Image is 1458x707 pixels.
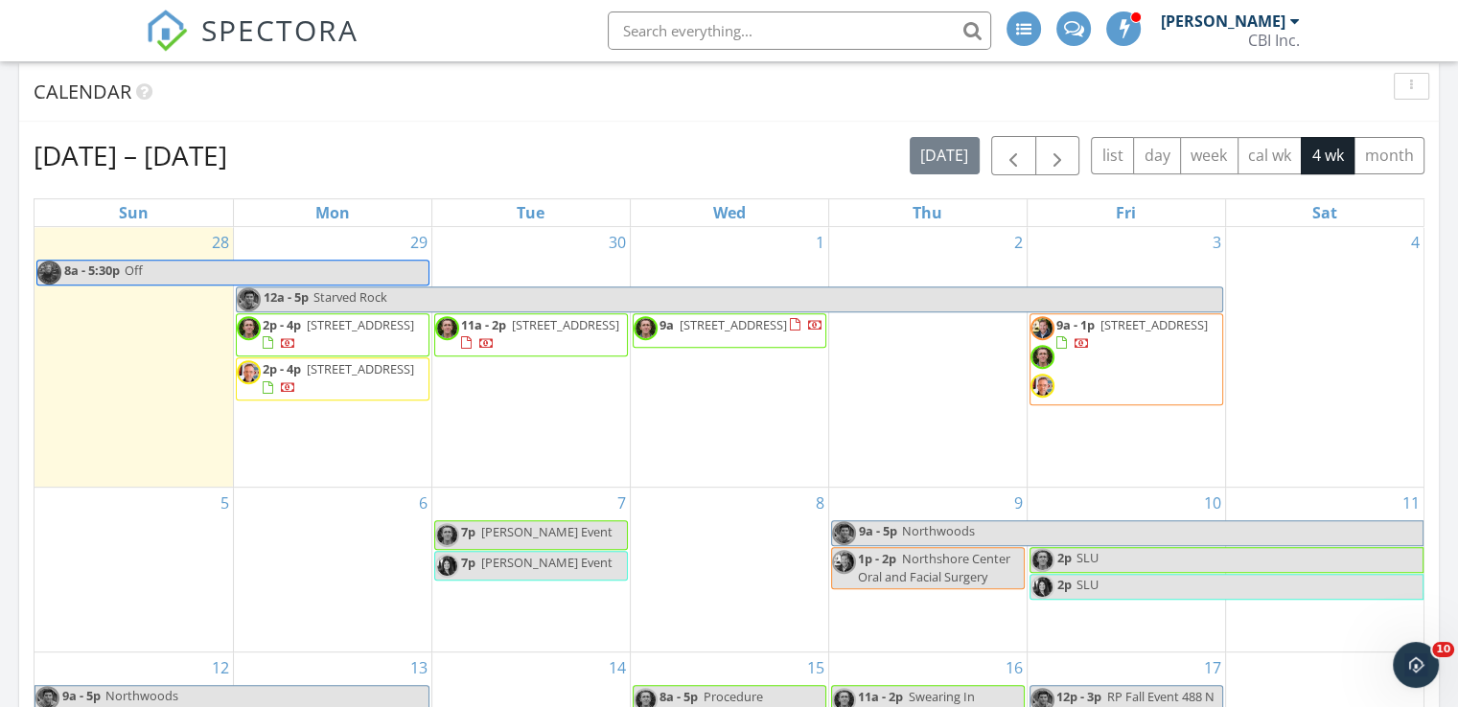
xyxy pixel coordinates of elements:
[35,487,233,651] td: Go to October 5, 2025
[1056,575,1073,599] span: 2p
[858,521,898,545] span: 9a - 5p
[1238,137,1303,174] button: cal wk
[828,227,1027,487] td: Go to October 2, 2025
[828,487,1027,651] td: Go to October 9, 2025
[208,227,233,258] a: Go to September 28, 2025
[512,316,619,333] span: [STREET_ADDRESS]
[812,488,828,518] a: Go to October 8, 2025
[513,199,548,226] a: Tuesday
[680,316,787,333] span: [STREET_ADDRESS]
[1035,136,1080,175] button: Next
[431,227,630,487] td: Go to September 30, 2025
[858,688,903,705] span: 11a - 2p
[605,652,630,683] a: Go to October 14, 2025
[236,357,429,400] a: 2p - 4p [STREET_ADDRESS]
[1010,227,1027,258] a: Go to October 2, 2025
[307,360,414,377] span: [STREET_ADDRESS]
[1112,199,1140,226] a: Friday
[1248,31,1300,50] div: CBI Inc.
[1056,316,1208,352] a: 9a - 1p [STREET_ADDRESS]
[909,688,975,705] span: Swearing In
[434,313,628,356] a: 11a - 2p [STREET_ADDRESS]
[858,550,1010,585] span: Northshore Center Oral and Facial Surgery
[1100,316,1208,333] span: [STREET_ADDRESS]
[431,487,630,651] td: Go to October 7, 2025
[461,316,619,352] a: 11a - 2p [STREET_ADDRESS]
[237,287,261,311] img: screen_shot_20190401_at_5.14.00_am.png
[105,687,178,704] span: Northwoods
[313,288,387,306] span: Starved Rock
[146,10,188,52] img: The Best Home Inspection Software - Spectora
[1209,227,1225,258] a: Go to October 3, 2025
[1002,652,1027,683] a: Go to October 16, 2025
[832,550,856,574] img: teamandrewdanner2022.jpg
[35,227,233,487] td: Go to September 28, 2025
[1432,642,1454,657] span: 10
[608,11,991,50] input: Search everything...
[237,360,261,384] img: ses2023.jpg
[1010,488,1027,518] a: Go to October 9, 2025
[1030,374,1054,398] img: ses2023.jpg
[660,316,823,333] a: 9a [STREET_ADDRESS]
[263,316,414,352] a: 2p - 4p [STREET_ADDRESS]
[435,316,459,340] img: screen_shot_20190401_at_5.15.38_am.png
[1091,137,1134,174] button: list
[1056,316,1095,333] span: 9a - 1p
[812,227,828,258] a: Go to October 1, 2025
[1030,313,1223,406] a: 9a - 1p [STREET_ADDRESS]
[1354,137,1424,174] button: month
[1225,227,1423,487] td: Go to October 4, 2025
[201,10,359,50] span: SPECTORA
[236,313,429,356] a: 2p - 4p [STREET_ADDRESS]
[1076,576,1099,593] span: SLU
[461,554,475,571] span: 7p
[406,227,431,258] a: Go to September 29, 2025
[1161,11,1285,31] div: [PERSON_NAME]
[263,360,301,377] span: 2p - 4p
[1200,488,1225,518] a: Go to October 10, 2025
[1056,548,1073,572] span: 2p
[312,199,354,226] a: Monday
[461,316,506,333] span: 11a - 2p
[237,316,261,340] img: screen_shot_20190401_at_5.15.38_am.png
[263,316,301,333] span: 2p - 4p
[34,79,131,104] span: Calendar
[1399,488,1423,518] a: Go to October 11, 2025
[910,137,980,174] button: [DATE]
[1180,137,1238,174] button: week
[858,550,896,567] span: 1p - 2p
[1027,227,1225,487] td: Go to October 3, 2025
[435,554,459,578] img: molly_profile_pic.jpg
[832,521,856,545] img: screen_shot_20190401_at_5.14.00_am.png
[1393,642,1439,688] iframe: Intercom live chat
[1030,575,1054,599] img: molly_profile_pic.jpg
[233,487,431,651] td: Go to October 6, 2025
[630,487,828,651] td: Go to October 8, 2025
[37,261,61,285] img: kw_portait1001.jpg
[605,227,630,258] a: Go to September 30, 2025
[613,488,630,518] a: Go to October 7, 2025
[660,688,698,705] span: 8a - 5p
[34,136,227,174] h2: [DATE] – [DATE]
[481,554,613,571] span: [PERSON_NAME] Event
[1076,549,1099,566] span: SLU
[146,26,359,66] a: SPECTORA
[307,316,414,333] span: [STREET_ADDRESS]
[1200,652,1225,683] a: Go to October 17, 2025
[1030,316,1054,340] img: teamandrewdanner2022.jpg
[1133,137,1181,174] button: day
[1407,227,1423,258] a: Go to October 4, 2025
[481,523,613,540] span: [PERSON_NAME] Event
[263,287,310,311] span: 12a - 5p
[1030,548,1054,572] img: screen_shot_20190401_at_5.15.38_am.png
[1027,487,1225,651] td: Go to October 10, 2025
[902,522,975,539] span: Northwoods
[1225,487,1423,651] td: Go to October 11, 2025
[1030,345,1054,369] img: screen_shot_20190401_at_5.15.38_am.png
[709,199,750,226] a: Wednesday
[217,488,233,518] a: Go to October 5, 2025
[263,360,414,396] a: 2p - 4p [STREET_ADDRESS]
[233,227,431,487] td: Go to September 29, 2025
[991,136,1036,175] button: Previous
[1301,137,1354,174] button: 4 wk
